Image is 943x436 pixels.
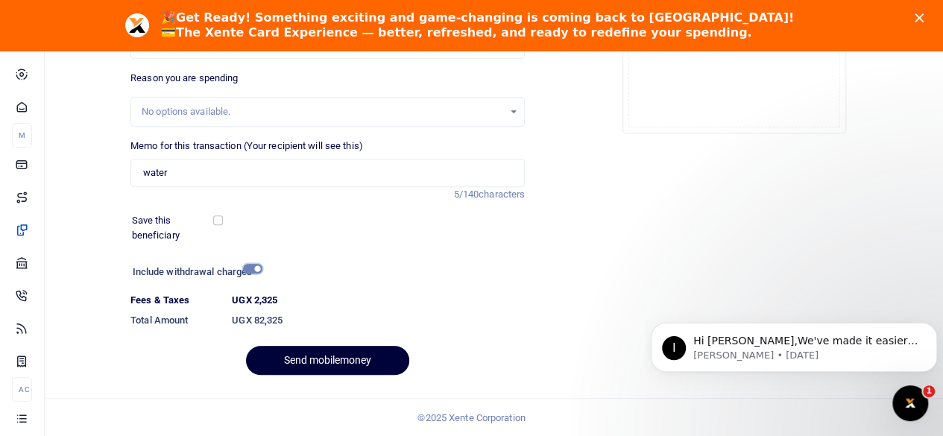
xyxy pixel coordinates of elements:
button: Send mobilemoney [246,346,409,375]
div: Close [915,13,930,22]
label: Reason you are spending [130,71,238,86]
b: Get Ready! Something exciting and game-changing is coming back to [GEOGRAPHIC_DATA]! [176,10,794,25]
h6: UGX 82,325 [232,315,525,326]
li: M [12,123,32,148]
div: 🎉 💳 [161,10,794,40]
img: Profile image for Aceng [125,13,149,37]
input: Enter extra information [130,159,525,187]
label: Memo for this transaction (Your recipient will see this) [130,139,363,154]
span: 5/140 [454,189,479,200]
dt: Fees & Taxes [124,293,226,308]
div: No options available. [142,104,503,119]
label: Save this beneficiary [132,213,216,242]
li: Ac [12,377,32,402]
iframe: Intercom live chat [892,385,928,421]
b: The Xente Card Experience — better, refreshed, and ready to redefine your spending. [176,25,751,40]
h6: Total Amount [130,315,220,326]
h6: Include withdrawal charges [133,266,256,278]
label: UGX 2,325 [232,293,277,308]
iframe: Intercom notifications message [645,291,943,396]
span: characters [479,189,525,200]
span: 1 [923,385,935,397]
